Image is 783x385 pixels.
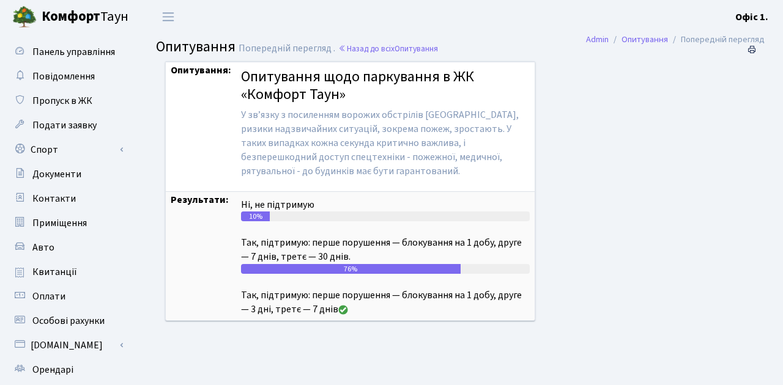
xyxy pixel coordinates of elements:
[241,68,530,104] h4: Опитування щодо паркування в ЖК «Комфорт Таун»
[668,33,765,46] li: Попередній перегляд
[241,198,530,212] div: Ні, не підтримую
[6,113,128,137] a: Подати заявку
[568,27,783,53] nav: breadcrumb
[6,137,128,162] a: Спорт
[171,64,231,77] strong: Опитування:
[32,167,81,181] span: Документи
[32,216,87,230] span: Приміщення
[241,211,270,221] div: 10%
[171,193,229,207] strong: Результати:
[622,33,668,46] a: Опитування
[156,36,236,57] span: Опитування
[241,236,530,264] div: Так, підтримую: перше порушення — блокування на 1 добу, друге — 7 днів, третє — 30 днів.
[6,211,128,235] a: Приміщення
[6,186,128,211] a: Контакти
[32,192,76,205] span: Контакти
[6,309,128,333] a: Особові рахунки
[395,43,438,54] span: Опитування
[12,5,37,29] img: logo.png
[32,265,77,279] span: Квитанції
[241,264,461,274] div: 76%
[42,7,128,28] span: Таун
[735,10,768,24] a: Офіс 1.
[32,94,92,108] span: Пропуск в ЖК
[32,70,95,83] span: Повідомлення
[32,241,54,254] span: Авто
[6,89,128,113] a: Пропуск в ЖК
[6,40,128,64] a: Панель управління
[6,358,128,382] a: Орендарі
[32,363,73,376] span: Орендарі
[42,7,100,26] b: Комфорт
[32,290,65,303] span: Оплати
[153,7,184,27] button: Переключити навігацію
[6,333,128,358] a: [DOMAIN_NAME]
[32,314,105,328] span: Особові рахунки
[6,235,128,260] a: Авто
[239,42,335,55] span: Попередній перегляд .
[241,288,530,317] div: Так, підтримую: перше порушення — блокування на 1 добу, друге — 3 дні, третє — 7 днів
[586,33,609,46] a: Admin
[338,43,438,54] a: Назад до всіхОпитування
[6,284,128,309] a: Оплати
[32,119,97,132] span: Подати заявку
[6,260,128,284] a: Квитанції
[6,64,128,89] a: Повідомлення
[32,45,115,59] span: Панель управління
[6,162,128,186] a: Документи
